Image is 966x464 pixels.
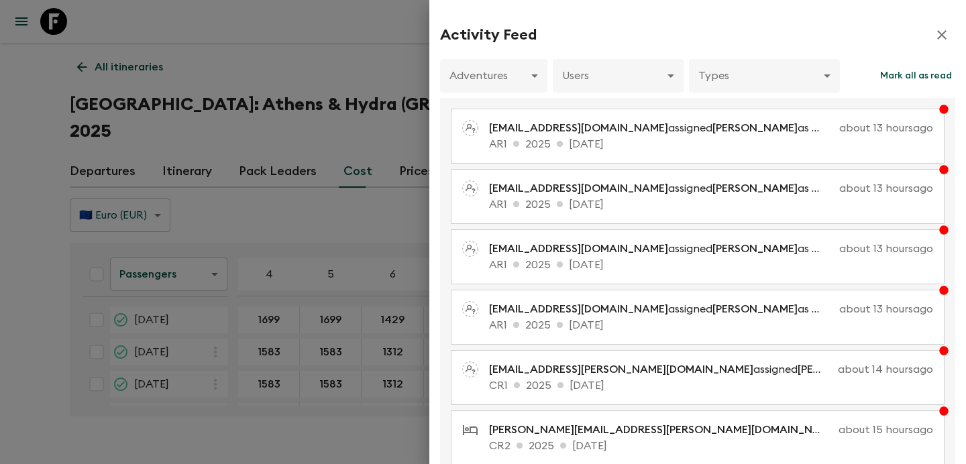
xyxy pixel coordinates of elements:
p: AR1 2025 [DATE] [489,317,933,333]
p: about 15 hours ago [839,422,933,438]
p: assigned as a pack leader [489,180,834,196]
p: about 13 hours ago [839,301,933,317]
p: about 14 hours ago [838,361,933,378]
span: [PERSON_NAME] [712,183,798,194]
span: [PERSON_NAME][EMAIL_ADDRESS][PERSON_NAME][DOMAIN_NAME] [489,424,839,435]
p: AR1 2025 [DATE] [489,196,933,213]
p: updated accommodation [489,422,833,438]
p: CR1 2025 [DATE] [489,378,933,394]
span: [EMAIL_ADDRESS][DOMAIN_NAME] [489,183,668,194]
span: [EMAIL_ADDRESS][DOMAIN_NAME] [489,304,668,314]
h2: Activity Feed [440,26,537,44]
button: Mark all as read [877,59,955,93]
p: about 13 hours ago [839,241,933,257]
div: Users [553,57,684,95]
p: AR1 2025 [DATE] [489,257,933,273]
span: [PERSON_NAME] [712,304,798,314]
span: [EMAIL_ADDRESS][DOMAIN_NAME] [489,243,668,254]
span: [PERSON_NAME] [712,243,798,254]
span: [EMAIL_ADDRESS][DOMAIN_NAME] [489,123,668,133]
div: Types [689,57,840,95]
p: assigned as a pack leader [489,301,834,317]
p: AR1 2025 [DATE] [489,136,933,152]
span: [PERSON_NAME] [798,364,883,375]
p: CR2 2025 [DATE] [489,438,933,454]
p: assigned as a pack leader [489,361,833,378]
span: [EMAIL_ADDRESS][PERSON_NAME][DOMAIN_NAME] [489,364,753,375]
div: Adventures [440,57,547,95]
p: assigned as a pack leader [489,120,834,136]
p: about 13 hours ago [839,180,933,196]
p: about 13 hours ago [839,120,933,136]
span: [PERSON_NAME] [712,123,798,133]
p: assigned as a pack leader [489,241,834,257]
